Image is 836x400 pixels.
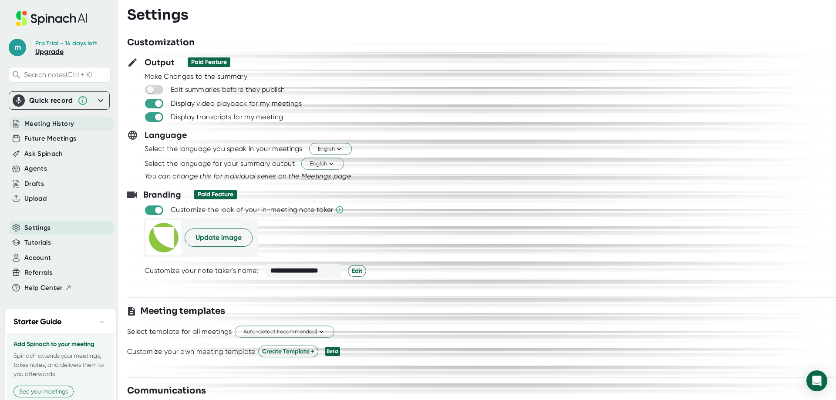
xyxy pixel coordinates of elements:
div: Select template for all meetings [127,327,232,336]
div: Display video playback for my meetings [171,99,302,108]
div: Quick record [29,96,73,105]
h3: Language [145,128,187,141]
h3: Customization [127,36,195,49]
span: Edit [352,266,362,276]
span: m [9,39,26,56]
button: Drafts [24,179,44,189]
h3: Meeting templates [140,305,225,318]
button: Meetings [301,171,332,182]
div: Edit summaries before they publish [171,85,285,94]
div: Make Changes to the summary [145,72,836,81]
span: Meetings [301,172,332,180]
button: Create Template + [258,346,318,357]
button: Referrals [24,268,52,278]
a: Upgrade [35,47,64,56]
div: Customize your own meeting template [127,347,256,356]
h3: Communications [127,384,206,397]
p: Spinach attends your meetings, takes notes, and delivers them to you afterwards [13,351,108,379]
button: Ask Spinach [24,149,63,159]
span: English [310,160,335,168]
button: Help Center [24,283,72,293]
button: Auto-detect (recommended) [235,326,334,338]
button: Account [24,253,51,263]
h3: Settings [127,7,189,23]
div: Select the language for your summary output [145,159,295,168]
button: English [309,143,352,155]
button: − [96,316,108,328]
h3: Branding [143,188,181,201]
span: English [318,145,343,153]
h3: Add Spinach to your meeting [13,341,108,348]
img: picture [146,220,181,255]
div: Display transcripts for my meeting [171,113,283,121]
span: Search notes (Ctrl + K) [24,71,92,79]
div: Quick record [13,92,106,109]
button: See your meetings [13,386,74,397]
span: Help Center [24,283,63,293]
h2: Starter Guide [13,316,61,328]
div: Customize your note taker's name: [145,266,259,275]
h3: Output [145,56,175,69]
button: English [301,158,344,170]
button: Tutorials [24,238,51,248]
span: Auto-detect (recommended) [243,328,326,336]
span: Update image [196,232,242,243]
div: Customize the look of your in-meeting note taker [171,205,333,214]
button: Upload [24,194,47,204]
div: Paid Feature [198,191,233,198]
button: Settings [24,223,51,233]
div: Paid Feature [191,58,227,66]
span: Create Template + [262,347,314,356]
button: Future Meetings [24,134,76,144]
button: Agents [24,164,47,174]
i: You can change this for individual series on the page [145,172,351,180]
div: Beta [325,347,340,356]
div: Select the language you speak in your meetings [145,145,303,153]
button: Update image [185,229,253,247]
button: Meeting History [24,119,74,129]
div: Pro Trial - 14 days left [35,40,97,47]
button: Edit [348,265,366,277]
div: Open Intercom Messenger [806,370,827,391]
